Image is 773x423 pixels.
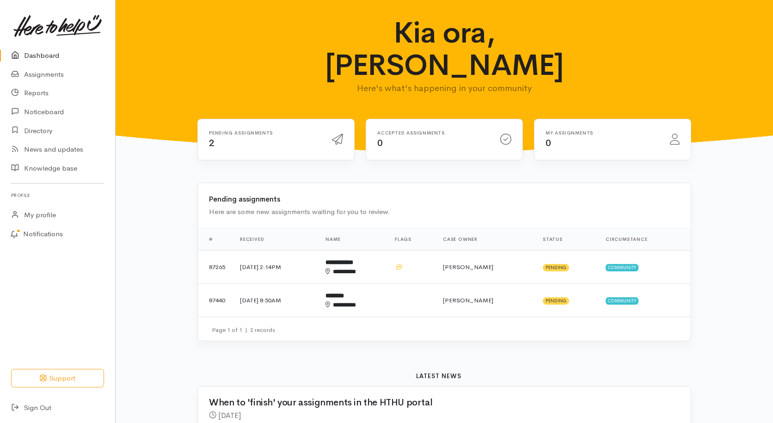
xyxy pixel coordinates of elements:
[606,297,638,305] span: Community
[436,251,535,284] td: [PERSON_NAME]
[209,137,215,149] span: 2
[11,189,104,202] h6: Profile
[291,82,598,95] p: Here's what's happening in your community
[233,251,318,284] td: [DATE] 2:14PM
[546,137,551,149] span: 0
[11,369,104,388] button: Support
[318,228,387,251] th: Name
[245,326,247,334] span: |
[233,228,318,251] th: Received
[416,372,461,380] b: Latest news
[212,326,275,334] small: Page 1 of 1 2 records
[233,284,318,317] td: [DATE] 8:50AM
[543,297,569,305] span: Pending
[606,264,638,271] span: Community
[198,284,233,317] td: 87440
[209,398,669,408] h2: When to 'finish' your assignments in the HTHU portal
[209,207,680,217] div: Here are some new assignments waiting for you to review.
[436,228,535,251] th: Case Owner
[535,228,598,251] th: Status
[198,228,233,251] th: #
[218,411,241,420] time: [DATE]
[543,264,569,271] span: Pending
[198,251,233,284] td: 87265
[291,17,598,82] h1: Kia ora, [PERSON_NAME]
[377,137,383,149] span: 0
[598,228,691,251] th: Circumstance
[209,130,321,135] h6: Pending assignments
[546,130,659,135] h6: My assignments
[436,284,535,317] td: [PERSON_NAME]
[209,195,280,203] b: Pending assignments
[377,130,489,135] h6: Accepted assignments
[387,228,436,251] th: Flags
